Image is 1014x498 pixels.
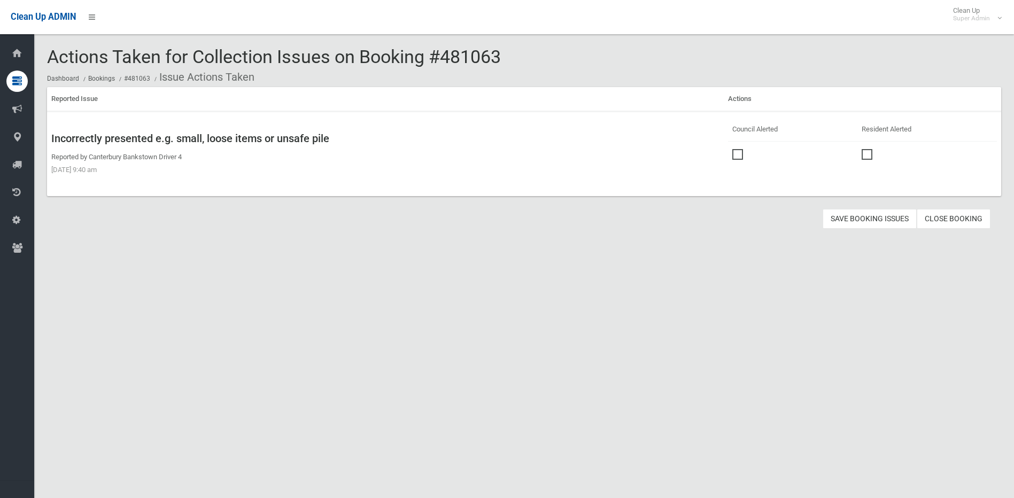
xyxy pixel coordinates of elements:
[728,118,857,142] td: Council Alerted
[47,75,79,82] a: Dashboard
[124,75,150,82] a: #481063
[152,67,254,87] li: Issue Actions Taken
[857,118,997,142] td: Resident Alerted
[88,75,115,82] a: Bookings
[917,209,990,229] a: Close Booking
[51,133,700,144] h3: Incorrectly presented e.g. small, loose items or unsafe pile
[47,46,501,67] span: Actions Taken for Collection Issues on Booking #481063
[948,6,1001,22] span: Clean Up
[51,164,700,176] div: [DATE] 9:40 am
[823,209,917,229] button: Save Booking Issues
[11,12,76,22] span: Clean Up ADMIN
[51,151,700,164] div: Reported by Canterbury Bankstown Driver 4
[724,87,1001,111] th: Actions
[47,87,724,111] th: Reported Issue
[953,14,990,22] small: Super Admin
